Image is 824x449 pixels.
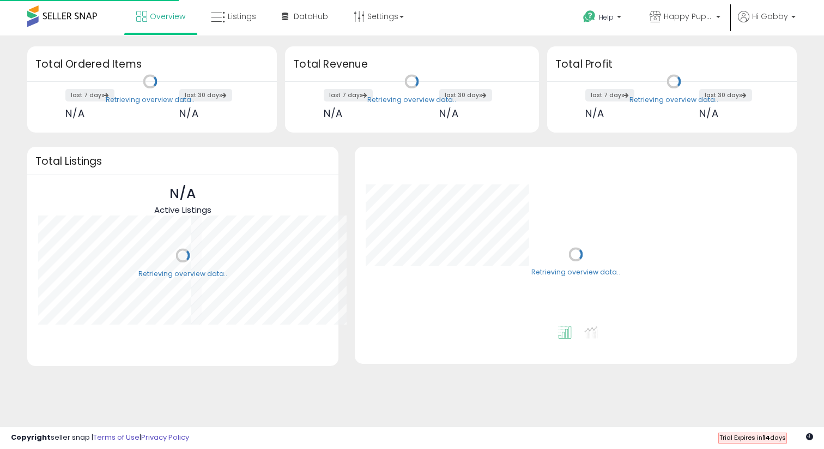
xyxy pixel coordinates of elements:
[106,95,195,105] div: Retrieving overview data..
[738,11,796,35] a: Hi Gabby
[228,11,256,22] span: Listings
[752,11,788,22] span: Hi Gabby
[93,432,140,442] a: Terms of Use
[629,95,718,105] div: Retrieving overview data..
[294,11,328,22] span: DataHub
[599,13,614,22] span: Help
[150,11,185,22] span: Overview
[574,2,632,35] a: Help
[664,11,713,22] span: Happy Pup Express
[11,433,189,443] div: seller snap | |
[531,268,620,278] div: Retrieving overview data..
[719,433,786,442] span: Trial Expires in days
[762,433,770,442] b: 14
[141,432,189,442] a: Privacy Policy
[11,432,51,442] strong: Copyright
[138,269,227,279] div: Retrieving overview data..
[367,95,456,105] div: Retrieving overview data..
[583,10,596,23] i: Get Help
